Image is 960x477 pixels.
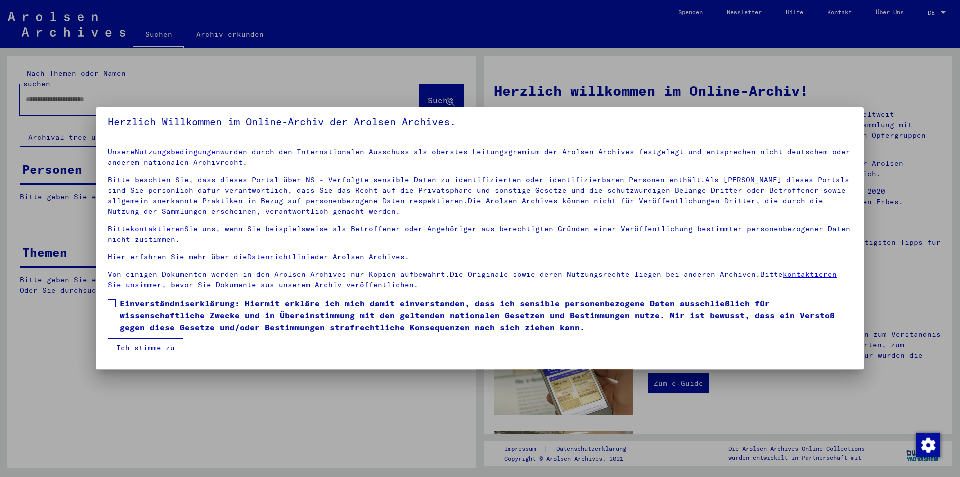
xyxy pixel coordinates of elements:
[120,297,852,333] span: Einverständniserklärung: Hiermit erkläre ich mich damit einverstanden, dass ich sensible personen...
[108,147,852,168] p: Unsere wurden durch den Internationalen Ausschuss als oberstes Leitungsgremium der Arolsen Archiv...
[247,252,315,261] a: Datenrichtlinie
[108,224,852,245] p: Bitte Sie uns, wenn Sie beispielsweise als Betroffener oder Angehöriger aus berechtigten Gründen ...
[108,252,852,262] p: Hier erfahren Sie mehr über die der Arolsen Archives.
[108,114,852,130] h5: Herzlich Willkommen im Online-Archiv der Arolsen Archives.
[108,175,852,217] p: Bitte beachten Sie, dass dieses Portal über NS - Verfolgte sensible Daten zu identifizierten oder...
[916,433,940,457] img: Zustimmung ändern
[916,433,940,457] div: Zustimmung ändern
[108,269,852,290] p: Von einigen Dokumenten werden in den Arolsen Archives nur Kopien aufbewahrt.Die Originale sowie d...
[108,338,183,357] button: Ich stimme zu
[135,147,220,156] a: Nutzungsbedingungen
[130,224,184,233] a: kontaktieren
